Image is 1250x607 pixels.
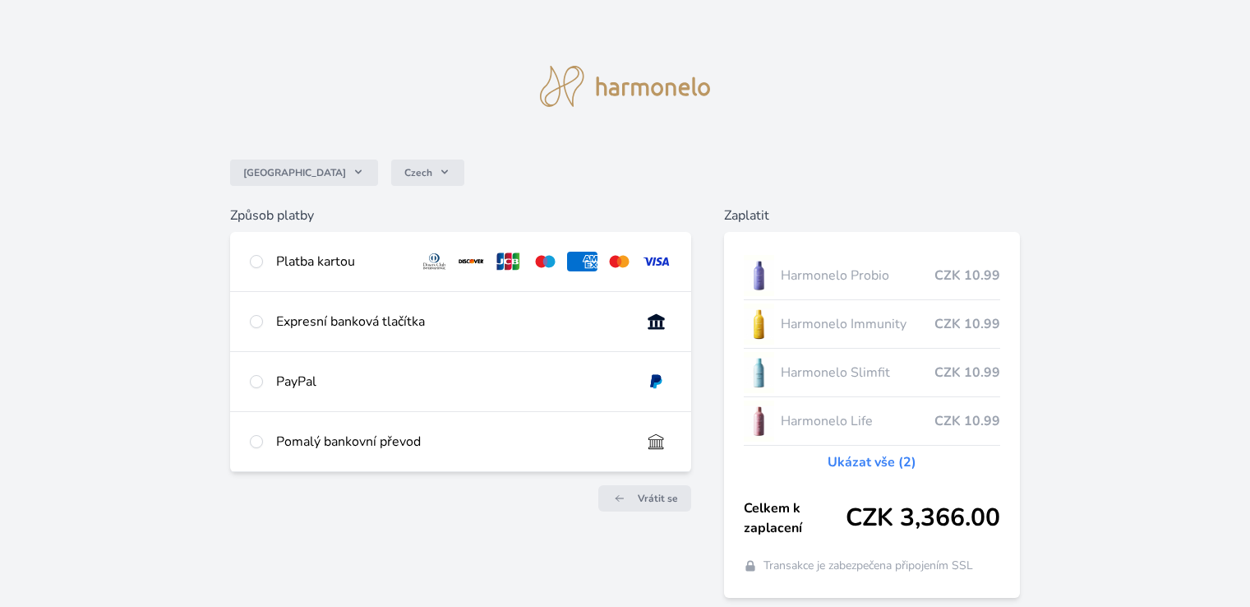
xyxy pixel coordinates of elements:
img: discover.svg [456,252,487,271]
div: PayPal [276,372,627,392]
span: [GEOGRAPHIC_DATA] [243,166,346,179]
span: Czech [404,166,432,179]
img: jcb.svg [493,252,524,271]
img: onlineBanking_CZ.svg [641,312,671,331]
span: Harmonelo Immunity [781,314,934,334]
span: Harmonelo Slimfit [781,363,934,382]
span: Harmonelo Life [781,411,934,431]
img: CLEAN_PROBIO_se_stinem_x-lo.jpg [744,255,775,296]
button: [GEOGRAPHIC_DATA] [230,160,378,186]
a: Ukázat vše (2) [828,452,916,472]
span: CZK 10.99 [934,266,1000,285]
img: bankTransfer_IBAN.svg [641,432,671,452]
span: Harmonelo Probio [781,266,934,285]
img: CLEAN_LIFE_se_stinem_x-lo.jpg [744,401,775,442]
div: Platba kartou [276,252,406,271]
img: diners.svg [419,252,450,271]
img: maestro.svg [530,252,560,271]
img: amex.svg [567,252,597,271]
span: CZK 10.99 [934,363,1000,382]
img: SLIMFIT_se_stinem_x-lo.jpg [744,352,775,393]
img: mc.svg [604,252,634,271]
span: CZK 10.99 [934,314,1000,334]
button: Czech [391,160,464,186]
img: IMMUNITY_se_stinem_x-lo.jpg [744,303,775,345]
img: visa.svg [641,252,671,271]
div: Expresní banková tlačítka [276,312,627,331]
span: Celkem k zaplacení [744,498,846,538]
a: Vrátit se [598,485,691,512]
span: Vrátit se [638,492,678,505]
span: CZK 3,366.00 [846,503,1000,533]
h6: Způsob platby [230,206,690,225]
h6: Zaplatit [724,206,1020,225]
img: paypal.svg [641,372,671,392]
span: CZK 10.99 [934,411,1000,431]
span: Transakce je zabezpečena připojením SSL [763,558,973,574]
img: logo.svg [540,66,711,107]
div: Pomalý bankovní převod [276,432,627,452]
